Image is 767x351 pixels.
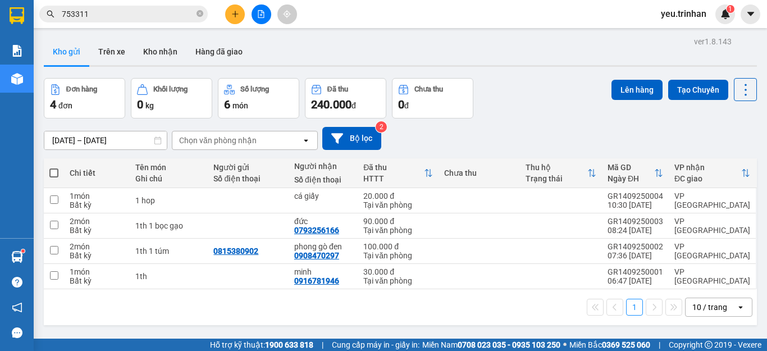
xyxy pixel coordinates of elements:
[520,158,602,188] th: Toggle SortBy
[225,4,245,24] button: plus
[131,78,212,118] button: Khối lượng0kg
[351,101,356,110] span: đ
[89,38,134,65] button: Trên xe
[727,5,734,13] sup: 1
[210,339,313,351] span: Hỗ trợ kỹ thuật:
[70,168,124,177] div: Chi tiết
[224,98,230,111] span: 6
[608,242,663,251] div: GR1409250002
[294,175,352,184] div: Số điện thoại
[197,10,203,17] span: close-circle
[265,340,313,349] strong: 1900 633 818
[720,9,731,19] img: icon-new-feature
[135,163,202,172] div: Tên món
[213,174,282,183] div: Số điện thoại
[135,247,202,256] div: 1th 1 túm
[736,303,745,312] svg: open
[322,127,381,150] button: Bộ lọc
[692,302,727,313] div: 10 / trang
[277,4,297,24] button: aim
[363,242,432,251] div: 100.000 đ
[602,340,650,349] strong: 0369 525 060
[705,341,713,349] span: copyright
[294,217,352,226] div: đức
[746,9,756,19] span: caret-down
[608,174,654,183] div: Ngày ĐH
[322,339,323,351] span: |
[669,158,756,188] th: Toggle SortBy
[294,192,352,200] div: cá giấy
[70,251,124,260] div: Bất kỳ
[608,163,654,172] div: Mã GD
[563,343,567,347] span: ⚪️
[294,267,352,276] div: minh
[231,10,239,18] span: plus
[392,78,473,118] button: Chưa thu0đ
[213,163,282,172] div: Người gửi
[444,168,515,177] div: Chưa thu
[302,136,311,145] svg: open
[135,196,202,205] div: 1 hop
[608,251,663,260] div: 07:36 [DATE]
[728,5,732,13] span: 1
[363,163,423,172] div: Đã thu
[602,158,669,188] th: Toggle SortBy
[70,200,124,209] div: Bất kỳ
[608,267,663,276] div: GR1409250001
[66,85,97,93] div: Đơn hàng
[668,80,728,100] button: Tạo Chuyến
[404,101,409,110] span: đ
[12,327,22,338] span: message
[608,200,663,209] div: 10:30 [DATE]
[398,98,404,111] span: 0
[134,38,186,65] button: Kho nhận
[153,85,188,93] div: Khối lượng
[12,277,22,288] span: question-circle
[358,158,438,188] th: Toggle SortBy
[674,192,750,209] div: VP [GEOGRAPHIC_DATA]
[363,226,432,235] div: Tại văn phòng
[294,226,339,235] div: 0793256166
[608,217,663,226] div: GR1409250003
[145,101,154,110] span: kg
[10,7,24,24] img: logo-vxr
[257,10,265,18] span: file-add
[608,226,663,235] div: 08:24 [DATE]
[11,73,23,85] img: warehouse-icon
[294,251,339,260] div: 0908470297
[376,121,387,133] sup: 2
[674,217,750,235] div: VP [GEOGRAPHIC_DATA]
[44,131,167,149] input: Select a date range.
[50,98,56,111] span: 4
[363,267,432,276] div: 30.000 đ
[626,299,643,316] button: 1
[137,98,143,111] span: 0
[294,242,352,251] div: phong gò đen
[652,7,715,21] span: yeu.trinhan
[363,251,432,260] div: Tại văn phòng
[311,98,351,111] span: 240.000
[363,174,423,183] div: HTTT
[608,192,663,200] div: GR1409250004
[21,249,25,253] sup: 1
[11,251,23,263] img: warehouse-icon
[608,276,663,285] div: 06:47 [DATE]
[240,85,269,93] div: Số lượng
[363,192,432,200] div: 20.000 đ
[694,35,732,48] div: ver 1.8.143
[186,38,252,65] button: Hàng đã giao
[741,4,760,24] button: caret-down
[363,200,432,209] div: Tại văn phòng
[674,267,750,285] div: VP [GEOGRAPHIC_DATA]
[135,221,202,230] div: 1th 1 bọc gạo
[70,267,124,276] div: 1 món
[197,9,203,20] span: close-circle
[58,101,72,110] span: đơn
[252,4,271,24] button: file-add
[70,192,124,200] div: 1 món
[283,10,291,18] span: aim
[135,272,202,281] div: 1th
[674,242,750,260] div: VP [GEOGRAPHIC_DATA]
[44,78,125,118] button: Đơn hàng4đơn
[218,78,299,118] button: Số lượng6món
